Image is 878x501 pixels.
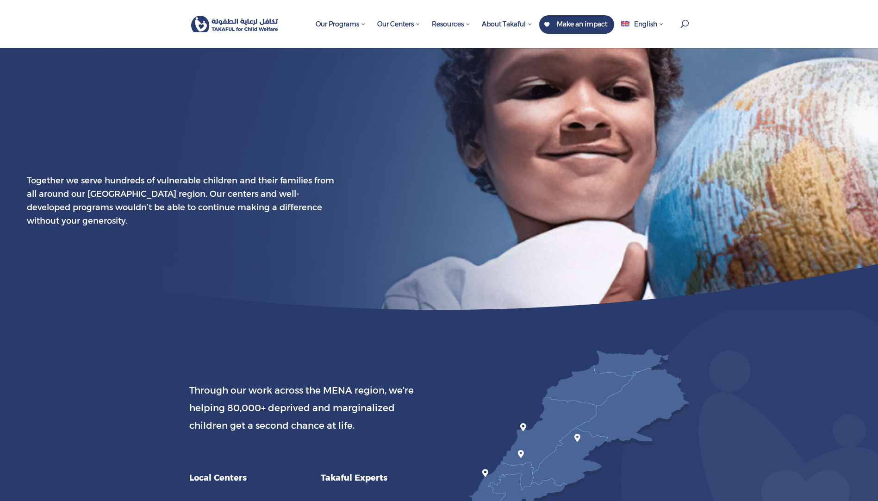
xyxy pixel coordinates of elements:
[477,15,537,48] a: About Takaful
[189,382,425,434] p: Through our work across the MENA region, we’re helping 80,000+ deprived and marginalized children...
[432,20,470,28] span: Resources
[316,20,366,28] span: Our Programs
[427,15,475,48] a: Resources
[520,423,526,431] span: 
[482,20,532,28] span: About Takaful
[482,469,488,477] span: 
[518,450,524,458] span: 
[311,15,370,48] a: Our Programs
[27,174,335,227] p: Together we serve hundreds of vulnerable children and their families from all around our [GEOGRAP...
[539,15,614,34] a: Make an impact
[189,473,247,483] span: Local Centers
[557,20,607,28] span: Make an impact
[377,20,420,28] span: Our Centers
[574,434,580,442] span: 
[616,15,668,48] a: English
[373,15,425,48] a: Our Centers
[321,473,387,483] span: Takaful Experts
[191,16,279,32] img: Takaful
[634,20,657,28] span: English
